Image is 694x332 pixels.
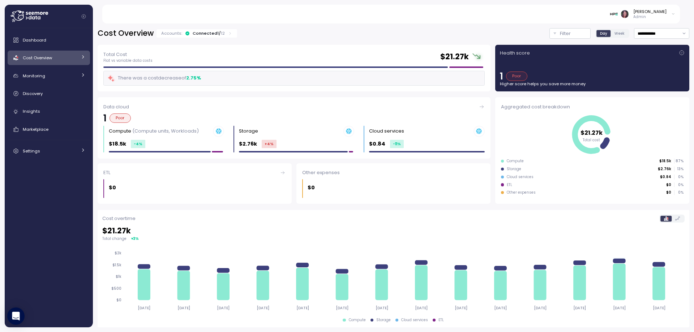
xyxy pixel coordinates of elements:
tspan: $500 [111,286,121,291]
div: Poor [110,113,131,123]
p: Cost overtime [102,215,136,222]
div: Other expenses [302,169,485,176]
div: ▾ [131,236,139,241]
tspan: [DATE] [296,306,309,310]
div: ETL [507,182,512,187]
button: Filter [549,28,591,39]
span: Week [614,31,625,36]
p: $0.84 [369,140,385,148]
p: 0 % [674,190,683,195]
tspan: [DATE] [415,306,428,310]
div: Storage [507,167,521,172]
a: Monitoring [8,69,90,83]
div: Compute [507,159,524,164]
p: 0 % [674,182,683,187]
tspan: [DATE] [455,306,467,310]
tspan: [DATE] [494,306,507,310]
p: 87 % [674,159,683,164]
div: 2.75 % [186,74,201,82]
p: $0 [109,184,116,192]
tspan: $1.5k [112,263,121,267]
div: Other expenses [507,190,536,195]
div: Storage [239,128,258,135]
div: Connected 1 / [193,30,225,36]
h2: $ 21.27k [102,226,685,236]
tspan: [DATE] [257,306,269,310]
p: Admin [633,14,667,20]
p: 12 [221,30,225,36]
a: Discovery [8,86,90,101]
p: $18.5k [659,159,671,164]
p: Flat vs variable data costs [103,58,153,63]
div: Aggregated cost breakdown [501,103,684,111]
div: 3 % [133,236,139,241]
p: Total Cost [103,51,153,58]
p: 13 % [674,167,683,172]
div: Cloud services [401,318,428,323]
span: Discovery [23,91,43,96]
a: Data cloud1PoorCompute (Compute units, Workloads)$18.5k-4%Storage $2.76k+4%Cloud services $0.84-11% [98,97,490,158]
a: ETL$0 [98,163,292,204]
div: -11 % [390,140,404,148]
p: $2.76k [239,140,257,148]
p: $0 [308,184,315,192]
tspan: [DATE] [177,306,190,310]
tspan: [DATE] [336,306,348,310]
p: $2.76k [658,167,671,172]
a: Dashboard [8,33,90,47]
p: 1 [103,113,107,123]
p: 0 % [674,174,683,180]
div: Compute [109,128,199,135]
p: Health score [500,49,530,57]
p: Total change [102,236,127,241]
div: Open Intercom Messenger [7,307,25,325]
div: ETL [103,169,286,176]
div: -4 % [131,140,145,148]
p: (Compute units, Workloads) [132,128,199,134]
tspan: [DATE] [375,306,388,310]
tspan: Total cost [583,137,600,142]
tspan: [DATE] [217,306,230,310]
img: ACg8ocLDuIZlR5f2kIgtapDwVC7yp445s3OgbrQTIAV7qYj8P05r5pI=s96-c [621,10,629,18]
tspan: [DATE] [652,306,665,310]
span: Settings [23,148,40,154]
button: Collapse navigation [79,14,88,19]
p: $0 [666,182,671,187]
p: Higher score helps you save more money [500,81,685,87]
div: Storage [376,318,391,323]
p: Accounts: [161,30,182,36]
h2: Cost Overview [98,28,154,39]
tspan: [DATE] [573,306,586,310]
tspan: $0 [116,298,121,302]
tspan: [DATE] [534,306,547,310]
span: Insights [23,108,40,114]
p: $0.84 [660,174,671,180]
div: [PERSON_NAME] [633,9,667,14]
a: Cost Overview [8,51,90,65]
div: Compute [349,318,366,323]
div: Cloud services [507,174,534,180]
tspan: $1k [116,275,121,279]
div: Accounts:Connected1/12 [157,29,237,38]
div: Poor [506,72,527,81]
div: +4 % [262,140,277,148]
div: There was a cost decrease of [107,74,201,82]
a: Insights [8,104,90,119]
span: Monitoring [23,73,45,79]
div: ETL [438,318,444,323]
h2: $ 21.27k [440,52,469,62]
div: Cloud services [369,128,404,135]
span: Marketplace [23,126,48,132]
tspan: [DATE] [138,306,150,310]
tspan: [DATE] [613,306,626,310]
span: Day [600,31,607,36]
p: $0 [666,190,671,195]
div: Data cloud [103,103,485,111]
tspan: $2k [115,251,121,256]
p: $18.5k [109,140,126,148]
img: 68775d04603bbb24c1223a5b.PNG [610,10,618,18]
p: Filter [560,30,571,37]
span: Cost Overview [23,55,52,61]
span: Dashboard [23,37,46,43]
